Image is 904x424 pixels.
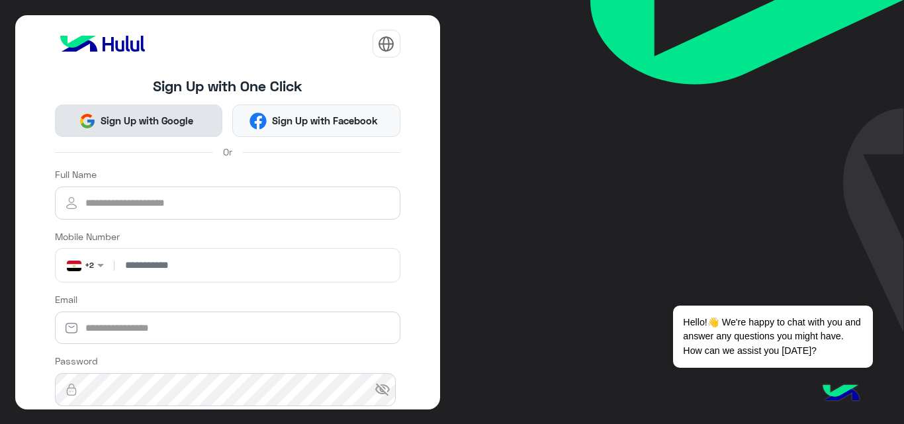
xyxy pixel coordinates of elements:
[55,105,223,137] button: Sign Up with Google
[378,36,394,52] img: tab
[96,113,199,128] span: Sign Up with Google
[55,354,98,368] label: Password
[55,30,150,57] img: logo
[79,112,96,130] img: Google
[55,321,88,335] img: email
[223,145,232,159] span: Or
[55,195,88,211] img: user
[85,260,94,270] b: +2
[55,292,77,306] label: Email
[55,383,88,396] img: lock
[673,306,872,368] span: Hello!👋 We're happy to chat with you and answer any questions you might have. How can we assist y...
[55,167,97,181] label: Full Name
[249,112,267,130] img: Facebook
[55,230,120,243] label: Mobile Number
[55,77,400,95] h4: Sign Up with One Click
[232,105,400,137] button: Sign Up with Facebook
[818,371,864,417] img: hulul-logo.png
[375,382,390,398] span: visibility_off
[267,113,383,128] span: Sign Up with Facebook
[111,258,118,272] span: |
